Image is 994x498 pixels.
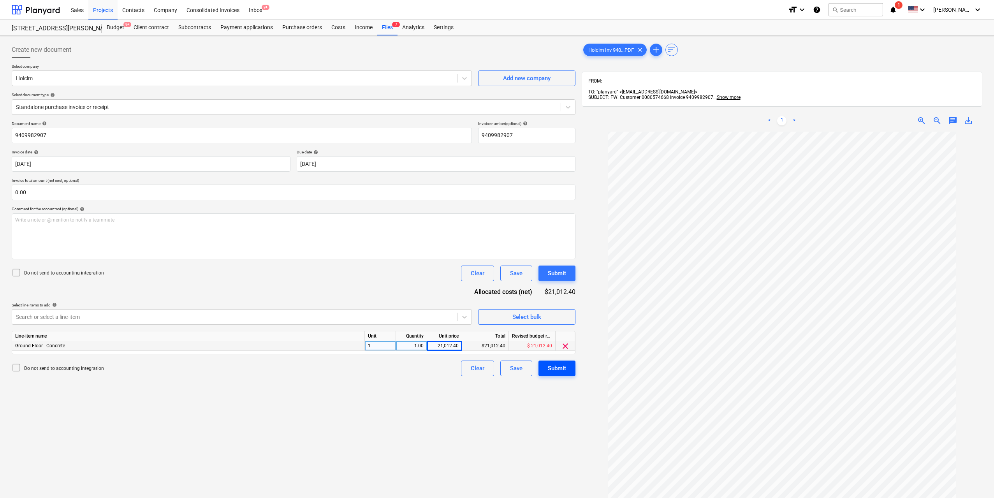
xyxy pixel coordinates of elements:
[396,331,427,341] div: Quantity
[667,45,676,55] span: sort
[40,121,47,126] span: help
[933,7,972,13] span: [PERSON_NAME]
[948,116,957,125] span: chat
[548,363,566,373] div: Submit
[12,128,472,143] input: Document name
[12,92,575,97] div: Select document type
[478,128,575,143] input: Invoice number
[955,461,994,498] iframe: Chat Widget
[12,150,290,155] div: Invoice date
[932,116,942,125] span: zoom_out
[12,185,575,200] input: Invoice total amount (net cost, optional)
[262,5,269,10] span: 9+
[777,116,786,125] a: Page 1 is your current page
[790,116,799,125] a: Next page
[12,64,472,70] p: Select company
[832,7,838,13] span: search
[377,20,398,35] a: Files7
[765,116,774,125] a: Previous page
[365,341,396,351] div: 1
[788,5,797,14] i: format_size
[429,20,458,35] a: Settings
[510,268,523,278] div: Save
[471,363,484,373] div: Clear
[717,95,741,100] span: Show more
[216,20,278,35] a: Payment applications
[102,20,129,35] a: Budget9+
[635,45,645,55] span: clear
[174,20,216,35] a: Subcontracts
[503,73,551,83] div: Add new company
[829,3,883,16] button: Search
[12,25,93,33] div: [STREET_ADDRESS][PERSON_NAME]
[584,47,639,53] span: Holcim Inv 940...PDF
[32,150,39,155] span: help
[462,341,509,351] div: $21,012.40
[813,5,821,14] i: Knowledge base
[478,121,575,126] div: Invoice number (optional)
[521,121,528,126] span: help
[538,266,575,281] button: Submit
[78,207,84,211] span: help
[12,206,575,211] div: Comment for the accountant (optional)
[24,365,104,372] p: Do not send to accounting integration
[588,89,697,95] span: TO: "planyard" <[EMAIL_ADDRESS][DOMAIN_NAME]>
[462,331,509,341] div: Total
[651,45,661,55] span: add
[561,341,570,351] span: clear
[471,268,484,278] div: Clear
[49,93,55,97] span: help
[12,303,472,308] div: Select line-items to add
[51,303,57,307] span: help
[468,287,545,296] div: Allocated costs (net)
[918,5,927,14] i: keyboard_arrow_down
[102,20,129,35] div: Budget
[377,20,398,35] div: Files
[797,5,807,14] i: keyboard_arrow_down
[399,341,424,351] div: 1.00
[500,266,532,281] button: Save
[297,150,575,155] div: Due date
[129,20,174,35] a: Client contract
[545,287,575,296] div: $21,012.40
[964,116,973,125] span: save_alt
[588,95,713,100] span: SUBJECT: FW: Customer 0000574668 Invoice 9409982907
[24,270,104,276] p: Do not send to accounting integration
[583,44,647,56] div: Holcim Inv 940...PDF
[509,341,556,351] div: $-21,012.40
[478,70,575,86] button: Add new company
[297,156,575,172] input: Due date not specified
[973,5,982,14] i: keyboard_arrow_down
[588,78,602,84] span: FROM:
[350,20,377,35] a: Income
[327,20,350,35] a: Costs
[398,20,429,35] a: Analytics
[123,22,131,27] span: 9+
[12,156,290,172] input: Invoice date not specified
[312,150,318,155] span: help
[12,331,365,341] div: Line-item name
[512,312,541,322] div: Select bulk
[510,363,523,373] div: Save
[12,121,472,126] div: Document name
[427,331,462,341] div: Unit price
[895,1,903,9] span: 1
[461,266,494,281] button: Clear
[15,343,65,348] span: Ground Floor - Concrete
[12,178,575,185] p: Invoice total amount (net cost, optional)
[917,116,926,125] span: zoom_in
[500,361,532,376] button: Save
[478,309,575,325] button: Select bulk
[430,341,459,351] div: 21,012.40
[278,20,327,35] a: Purchase orders
[12,45,71,55] span: Create new document
[548,268,566,278] div: Submit
[392,22,400,27] span: 7
[538,361,575,376] button: Submit
[889,5,897,14] i: notifications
